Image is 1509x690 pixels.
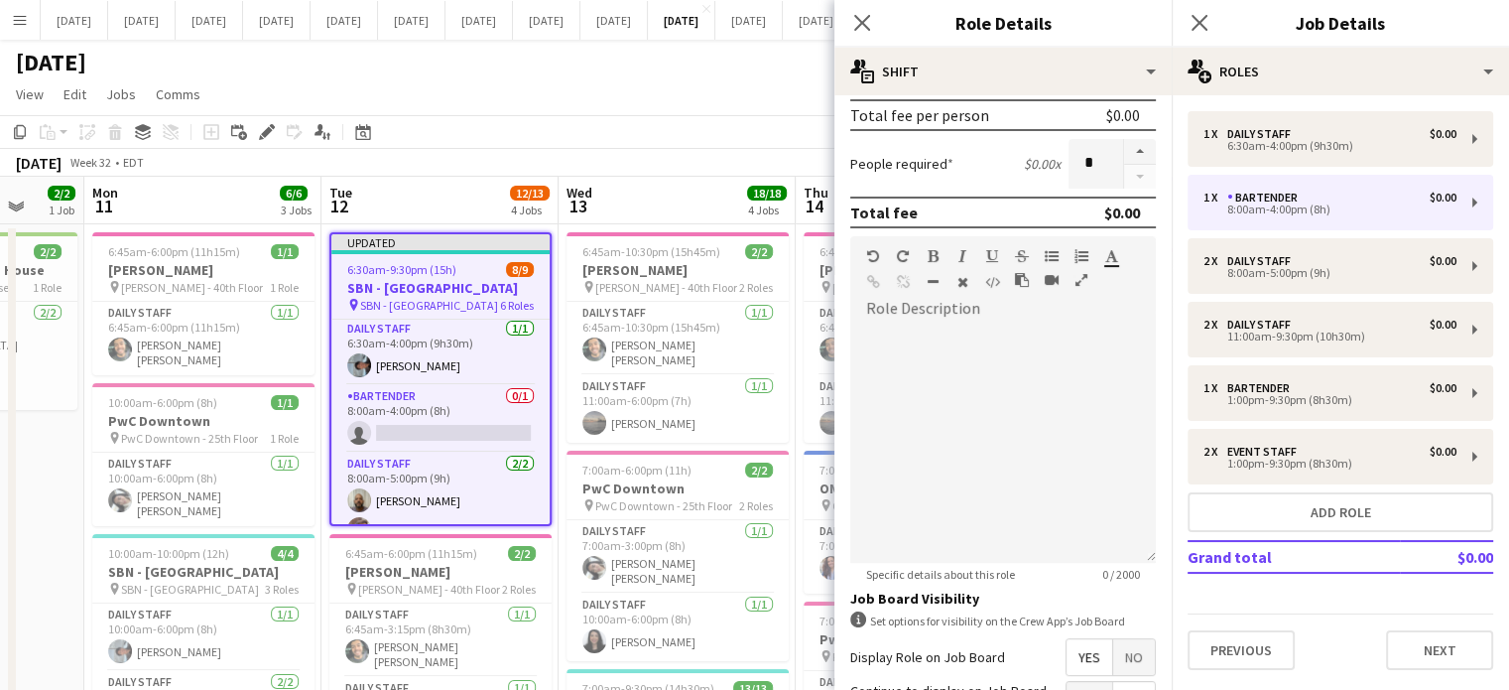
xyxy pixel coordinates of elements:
[1227,445,1305,459] div: Event Staff
[41,1,108,40] button: [DATE]
[1430,254,1456,268] div: $0.00
[985,274,999,290] button: HTML Code
[595,280,737,295] span: [PERSON_NAME] - 40th Floor
[804,630,1026,648] h3: PwC Downtown
[985,248,999,264] button: Underline
[329,563,552,581] h3: [PERSON_NAME]
[56,81,94,107] a: Edit
[566,375,789,443] app-card-role: Daily Staff1/111:00am-6:00pm (7h)[PERSON_NAME]
[92,261,314,279] h3: [PERSON_NAME]
[1203,141,1456,151] div: 6:30am-4:00pm (9h30m)
[1113,639,1155,675] span: No
[92,184,118,202] span: Mon
[511,203,549,217] div: 4 Jobs
[850,612,1156,630] div: Set options for visibility on the Crew App’s Job Board
[148,81,208,107] a: Comms
[595,498,732,513] span: PwC Downtown - 25th Floor
[715,1,783,40] button: [DATE]
[834,48,1172,95] div: Shift
[508,546,536,561] span: 2/2
[804,375,1026,443] app-card-role: Daily Staff1/111:00am-8:00pm (9h)[PERSON_NAME]
[1067,639,1112,675] span: Yes
[65,155,115,170] span: Week 32
[1203,332,1456,342] div: 11:00am-9:30pm (10h30m)
[92,232,314,375] app-job-card: 6:45am-6:00pm (11h15m)1/1[PERSON_NAME] [PERSON_NAME] - 40th Floor1 RoleDaily Staff1/16:45am-6:00p...
[850,105,989,125] div: Total fee per person
[311,1,378,40] button: [DATE]
[34,244,62,259] span: 2/2
[1227,254,1299,268] div: Daily Staff
[566,594,789,661] app-card-role: Daily Staff1/110:00am-6:00pm (8h)[PERSON_NAME]
[49,203,74,217] div: 1 Job
[331,318,550,385] app-card-role: Daily Staff1/16:30am-4:00pm (9h30m)[PERSON_NAME]
[1104,248,1118,264] button: Text Color
[1430,445,1456,459] div: $0.00
[1074,272,1088,288] button: Fullscreen
[804,451,1026,594] app-job-card: 7:00am-3:00pm (8h)1/1OMERS OMERS - 21st Floor1 RoleDaily Staff1/17:00am-3:00pm (8h)[PERSON_NAME] ...
[804,520,1026,594] app-card-role: Daily Staff1/17:00am-3:00pm (8h)[PERSON_NAME] e [PERSON_NAME]
[926,248,940,264] button: Bold
[1015,248,1029,264] button: Strikethrough
[506,262,534,277] span: 8/9
[271,395,299,410] span: 1/1
[176,1,243,40] button: [DATE]
[108,546,229,561] span: 10:00am-10:00pm (12h)
[832,498,924,513] span: OMERS - 21st Floor
[92,412,314,430] h3: PwC Downtown
[63,85,86,103] span: Edit
[850,648,1005,666] label: Display Role on Job Board
[329,604,552,677] app-card-role: Daily Staff1/16:45am-3:15pm (8h30m)[PERSON_NAME] [PERSON_NAME]
[1430,127,1456,141] div: $0.00
[866,248,880,264] button: Undo
[926,274,940,290] button: Horizontal Line
[500,298,534,313] span: 6 Roles
[347,262,456,277] span: 6:30am-9:30pm (15h)
[156,85,200,103] span: Comms
[1172,48,1509,95] div: Roles
[271,244,299,259] span: 1/1
[108,1,176,40] button: [DATE]
[280,186,308,201] span: 6/6
[580,1,648,40] button: [DATE]
[745,244,773,259] span: 2/2
[265,582,299,597] span: 3 Roles
[1074,248,1088,264] button: Ordered List
[98,81,144,107] a: Jobs
[89,195,118,217] span: 11
[1188,492,1493,532] button: Add role
[331,279,550,297] h3: SBN - [GEOGRAPHIC_DATA]
[281,203,312,217] div: 3 Jobs
[1203,395,1456,405] div: 1:00pm-9:30pm (8h30m)
[804,261,1026,279] h3: [PERSON_NAME]
[804,232,1026,443] app-job-card: 6:45am-8:00pm (13h15m)2/2[PERSON_NAME] [PERSON_NAME] - 40th Floor2 RolesDaily Staff1/16:45am-3:15...
[850,590,1156,608] h3: Job Board Visibility
[92,383,314,526] div: 10:00am-6:00pm (8h)1/1PwC Downtown PwC Downtown - 25th Floor1 RoleDaily Staff1/110:00am-6:00pm (8...
[121,582,259,597] span: SBN - [GEOGRAPHIC_DATA]
[1227,191,1306,205] div: Bartender
[566,451,789,661] app-job-card: 7:00am-6:00pm (11h)2/2PwC Downtown PwC Downtown - 25th Floor2 RolesDaily Staff1/17:00am-3:00pm (8...
[832,649,969,664] span: PwC Downtown - 25th Floor
[850,155,953,173] label: People required
[16,153,62,173] div: [DATE]
[804,302,1026,375] app-card-role: Daily Staff1/16:45am-3:15pm (8h30m)[PERSON_NAME] [PERSON_NAME]
[955,274,969,290] button: Clear Formatting
[566,232,789,443] div: 6:45am-10:30pm (15h45m)2/2[PERSON_NAME] [PERSON_NAME] - 40th Floor2 RolesDaily Staff1/16:45am-10:...
[832,280,974,295] span: [PERSON_NAME] - 40th Floor
[502,582,536,597] span: 2 Roles
[648,1,715,40] button: [DATE]
[850,567,1031,582] span: Specific details about this role
[1203,268,1456,278] div: 8:00am-5:00pm (9h)
[896,248,910,264] button: Redo
[850,203,918,222] div: Total fee
[445,1,513,40] button: [DATE]
[745,463,773,478] span: 2/2
[1203,445,1227,459] div: 2 x
[1188,541,1400,573] td: Grand total
[270,280,299,295] span: 1 Role
[783,1,850,40] button: [DATE]
[1400,541,1493,573] td: $0.00
[566,302,789,375] app-card-role: Daily Staff1/16:45am-10:30pm (15h45m)[PERSON_NAME] [PERSON_NAME]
